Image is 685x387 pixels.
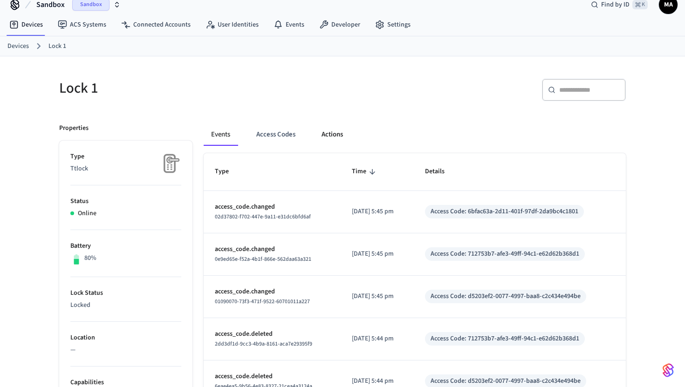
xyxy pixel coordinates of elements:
[352,164,378,179] span: Time
[70,152,181,162] p: Type
[198,16,266,33] a: User Identities
[2,16,50,33] a: Devices
[312,16,368,33] a: Developer
[158,152,181,175] img: Placeholder Lock Image
[352,334,403,344] p: [DATE] 5:44 pm
[70,197,181,206] p: Status
[59,79,337,98] h5: Lock 1
[431,334,579,344] div: Access Code: 712753b7-afe3-49ff-94c1-e62d62b368d1
[84,253,96,263] p: 80%
[70,241,181,251] p: Battery
[114,16,198,33] a: Connected Accounts
[70,164,181,174] p: Ttlock
[215,298,310,306] span: 01090070-73f3-471f-9522-60701011a227
[70,345,181,355] p: —
[425,164,457,179] span: Details
[266,16,312,33] a: Events
[70,288,181,298] p: Lock Status
[7,41,29,51] a: Devices
[431,207,578,217] div: Access Code: 6bfac63a-2d11-401f-97df-2da9bc4c1801
[215,329,329,339] p: access_code.deleted
[352,376,403,386] p: [DATE] 5:44 pm
[204,123,626,146] div: ant example
[204,123,238,146] button: Events
[352,292,403,301] p: [DATE] 5:45 pm
[78,209,96,218] p: Online
[215,164,241,179] span: Type
[352,207,403,217] p: [DATE] 5:45 pm
[352,249,403,259] p: [DATE] 5:45 pm
[215,287,329,297] p: access_code.changed
[215,255,311,263] span: 0e9ed65e-f52a-4b1f-866e-562daa63a321
[215,244,329,254] p: access_code.changed
[215,372,329,381] p: access_code.deleted
[215,340,312,348] span: 2dd3df1d-9cc3-4b9a-8161-aca7e29395f9
[215,202,329,212] p: access_code.changed
[431,292,581,301] div: Access Code: d5203ef2-0077-4997-baa8-c2c434e494be
[431,249,579,259] div: Access Code: 712753b7-afe3-49ff-94c1-e62d62b368d1
[48,41,66,51] a: Lock 1
[70,333,181,343] p: Location
[70,300,181,310] p: Locked
[59,123,89,133] p: Properties
[368,16,418,33] a: Settings
[215,213,311,221] span: 02d37802-f702-447e-9a11-e31dc6bfd6af
[431,376,581,386] div: Access Code: d5203ef2-0077-4997-baa8-c2c434e494be
[663,363,674,378] img: SeamLogoGradient.69752ec5.svg
[314,123,350,146] button: Actions
[50,16,114,33] a: ACS Systems
[249,123,303,146] button: Access Codes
